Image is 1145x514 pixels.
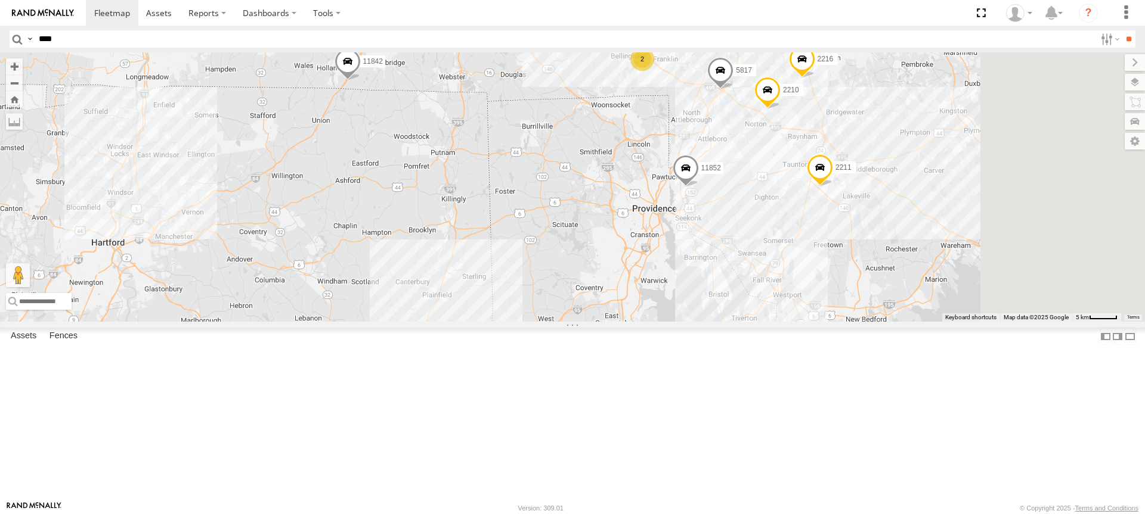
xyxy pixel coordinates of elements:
[783,86,799,94] span: 2210
[44,328,83,345] label: Fences
[736,66,752,74] span: 5817
[1127,314,1140,319] a: Terms (opens in new tab)
[701,164,721,172] span: 11852
[1076,314,1089,320] span: 5 km
[6,74,23,91] button: Zoom out
[1096,30,1122,48] label: Search Filter Options
[363,57,383,66] span: 11842
[6,91,23,107] button: Zoom Home
[1020,504,1138,512] div: © Copyright 2025 -
[25,30,35,48] label: Search Query
[518,504,564,512] div: Version: 309.01
[945,313,997,322] button: Keyboard shortcuts
[6,263,30,287] button: Drag Pegman onto the map to open Street View
[7,502,61,514] a: Visit our Website
[630,47,654,71] div: 2
[6,113,23,130] label: Measure
[818,55,834,63] span: 2216
[5,328,42,345] label: Assets
[1112,328,1124,345] label: Dock Summary Table to the Right
[1072,313,1121,322] button: Map Scale: 5 km per 44 pixels
[1075,504,1138,512] a: Terms and Conditions
[1124,328,1136,345] label: Hide Summary Table
[1079,4,1098,23] i: ?
[835,163,852,172] span: 2211
[1125,133,1145,149] label: Map Settings
[1004,314,1069,320] span: Map data ©2025 Google
[1002,4,1036,22] div: Thomas Ward
[6,58,23,74] button: Zoom in
[12,9,74,17] img: rand-logo.svg
[1100,328,1112,345] label: Dock Summary Table to the Left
